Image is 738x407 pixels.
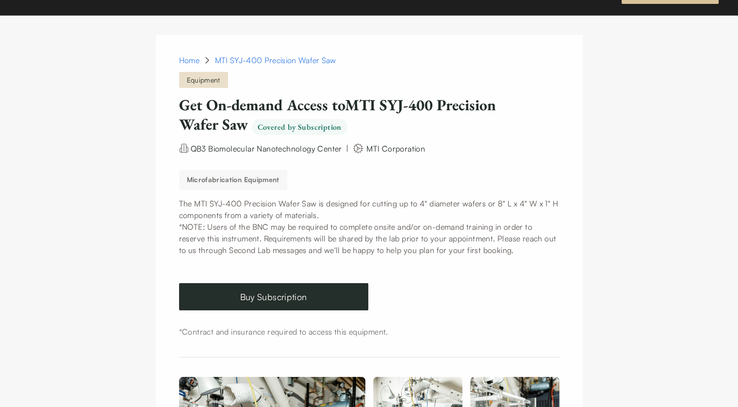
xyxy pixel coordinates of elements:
[179,170,287,190] button: Microfabrication Equipment
[179,54,199,66] a: Home
[179,198,559,221] p: The MTI SYJ-400 Precision Wafer Saw is designed for cutting up to 4" diameter wafers or 8" L x 4"...
[179,95,509,135] h1: Get On-demand Access to MTI SYJ-400 Precision Wafer Saw
[179,283,368,310] a: Buy Subscription
[191,143,342,153] a: QB3 Biomolecular Nanotechnology Center
[179,326,559,338] div: *Contract and insurance required to access this equipment.
[191,144,342,153] span: QB3 Biomolecular Nanotechnology Center
[215,54,336,66] div: MTI SYJ-400 Precision Wafer Saw
[179,72,228,88] span: Equipment
[346,142,348,154] div: |
[366,143,425,153] span: MTI Corporation
[252,119,347,135] span: Covered by Subscription
[179,221,559,256] p: *NOTE: Users of the BNC may be required to complete onsite and/or on-demand training in order to ...
[352,142,364,154] img: manufacturer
